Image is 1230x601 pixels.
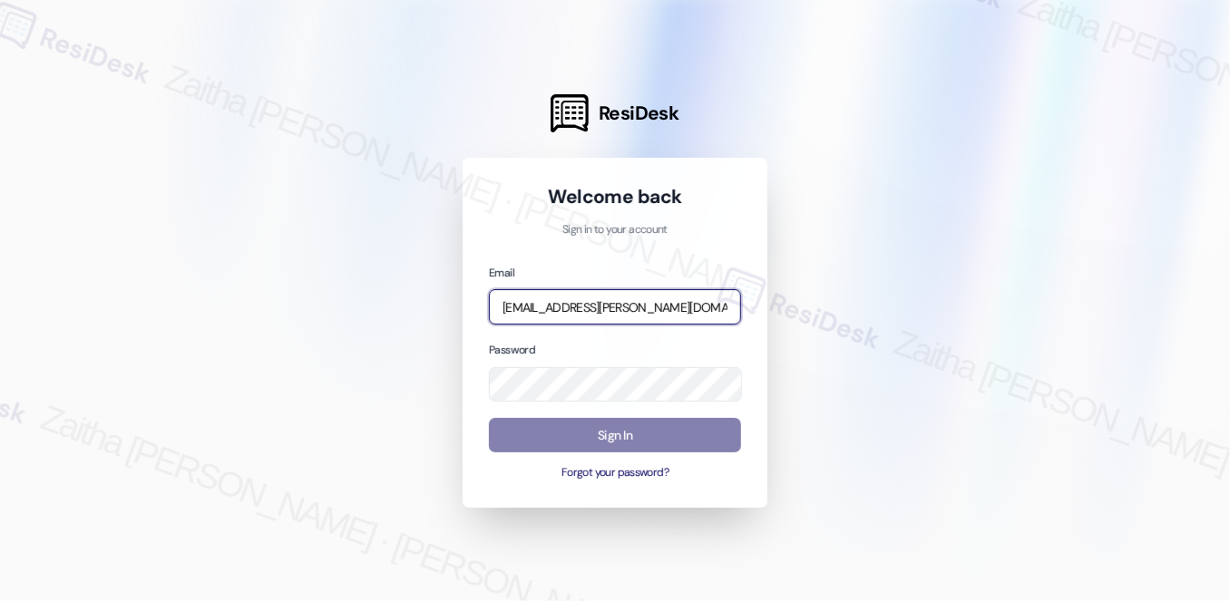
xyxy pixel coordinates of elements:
label: Password [489,343,535,357]
button: Forgot your password? [489,465,741,481]
h1: Welcome back [489,184,741,209]
input: name@example.com [489,289,741,325]
label: Email [489,266,514,280]
span: ResiDesk [599,101,679,126]
img: ResiDesk Logo [551,94,589,132]
p: Sign in to your account [489,222,741,238]
button: Sign In [489,418,741,453]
